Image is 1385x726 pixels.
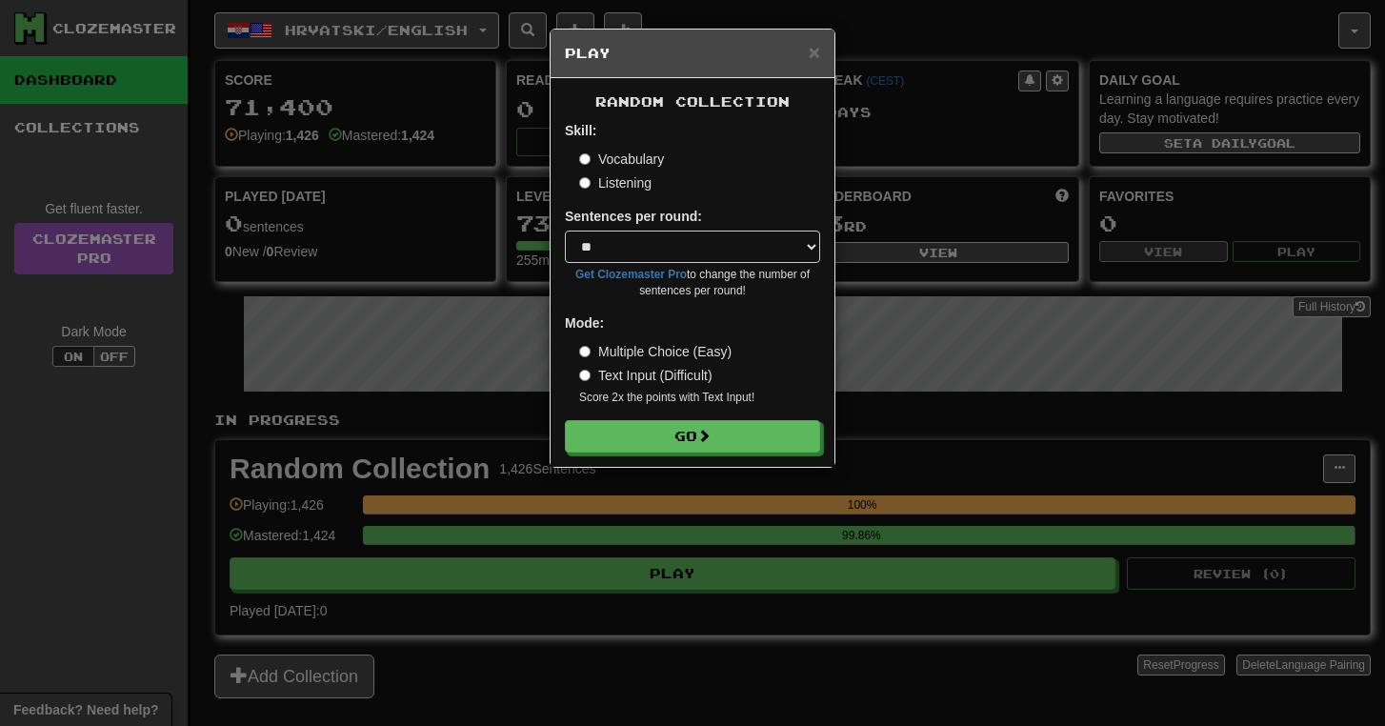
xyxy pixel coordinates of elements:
a: Get Clozemaster Pro [575,268,687,281]
small: to change the number of sentences per round! [565,267,820,299]
label: Sentences per round: [565,207,702,226]
button: Close [809,42,820,62]
label: Vocabulary [579,150,664,169]
label: Listening [579,173,652,192]
strong: Mode: [565,315,604,331]
strong: Skill: [565,123,596,138]
label: Text Input (Difficult) [579,366,713,385]
small: Score 2x the points with Text Input ! [579,390,820,406]
button: Go [565,420,820,453]
span: × [809,41,820,63]
input: Listening [579,177,591,189]
label: Multiple Choice (Easy) [579,342,732,361]
h5: Play [565,44,820,63]
input: Multiple Choice (Easy) [579,346,591,357]
input: Text Input (Difficult) [579,370,591,381]
input: Vocabulary [579,153,591,165]
span: Random Collection [595,93,790,110]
